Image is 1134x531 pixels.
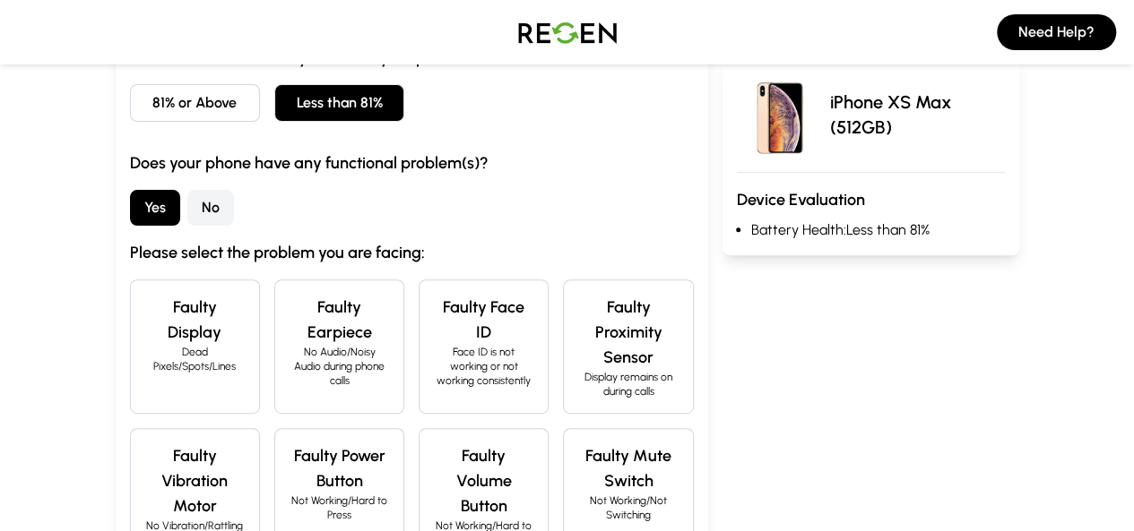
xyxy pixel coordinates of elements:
h3: Device Evaluation [737,187,1005,212]
h3: Does your phone have any functional problem(s)? [130,150,694,176]
button: 81% or Above [130,84,260,122]
h4: Faulty Earpiece [290,295,389,345]
h4: Faulty Display [145,295,245,345]
h4: Faulty Proximity Sensor [578,295,678,370]
button: Need Help? [997,14,1116,50]
h4: Faulty Power Button [290,443,389,493]
p: Dead Pixels/Spots/Lines [145,345,245,373]
p: Face ID is not working or not working consistently [434,345,533,388]
p: Not Working/Hard to Press [290,493,389,522]
button: Yes [130,190,180,226]
p: No Audio/Noisy Audio during phone calls [290,345,389,388]
p: iPhone XS Max (512GB) [830,90,1005,140]
h4: Faulty Volume Button [434,443,533,518]
button: Less than 81% [274,84,404,122]
p: Not Working/Not Switching [578,493,678,522]
li: Battery Health: Less than 81% [751,219,1005,241]
img: Logo [505,7,630,57]
button: No [187,190,234,226]
h4: Faulty Face ID [434,295,533,345]
h4: Faulty Mute Switch [578,443,678,493]
p: Display remains on during calls [578,370,678,398]
h3: Please select the problem you are facing: [130,240,694,265]
h4: Faulty Vibration Motor [145,443,245,518]
img: iPhone XS Max [737,72,823,158]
